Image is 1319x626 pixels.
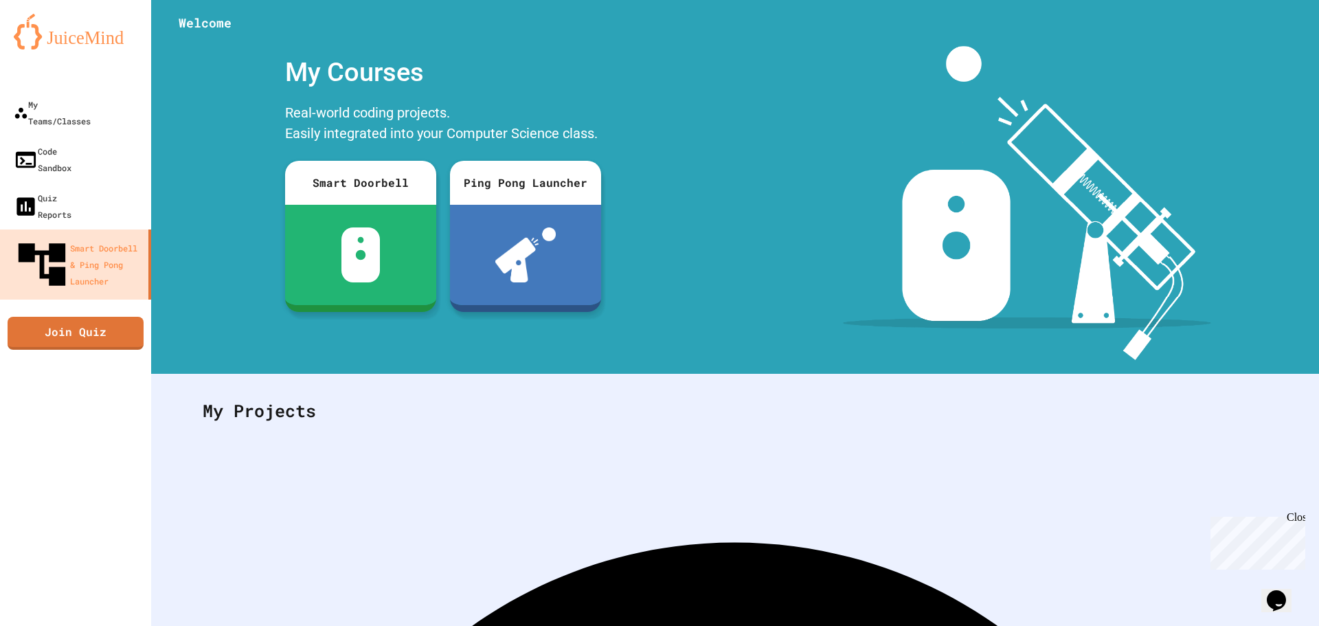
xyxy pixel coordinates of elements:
[341,227,381,282] img: sdb-white.svg
[495,227,556,282] img: ppl-with-ball.png
[14,96,91,129] div: My Teams/Classes
[14,143,71,176] div: Code Sandbox
[1205,511,1305,570] iframe: chat widget
[278,46,608,99] div: My Courses
[1261,571,1305,612] iframe: chat widget
[843,46,1211,360] img: banner-image-my-projects.png
[14,236,143,293] div: Smart Doorbell & Ping Pong Launcher
[5,5,95,87] div: Chat with us now!Close
[14,190,71,223] div: Quiz Reports
[285,161,436,205] div: Smart Doorbell
[14,14,137,49] img: logo-orange.svg
[189,384,1281,438] div: My Projects
[8,317,144,350] a: Join Quiz
[278,99,608,150] div: Real-world coding projects. Easily integrated into your Computer Science class.
[450,161,601,205] div: Ping Pong Launcher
